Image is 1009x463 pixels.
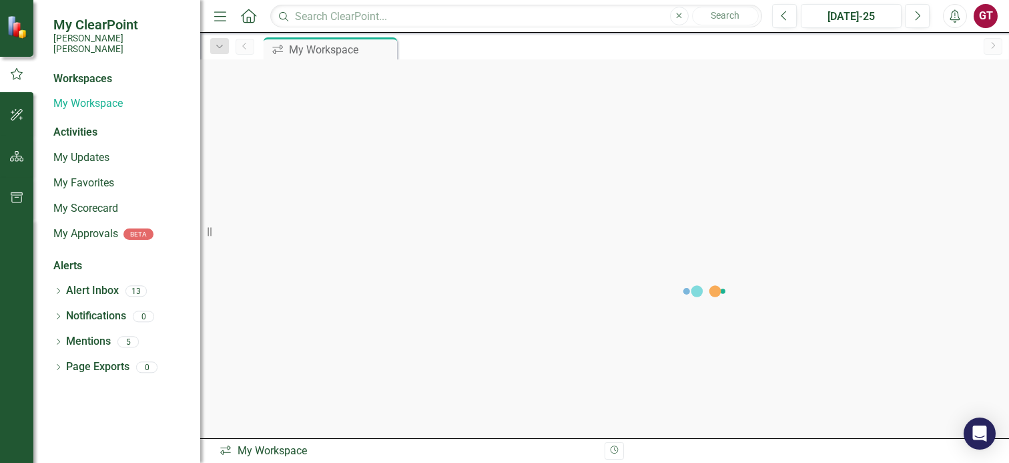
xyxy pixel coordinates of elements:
div: 5 [117,336,139,347]
a: My Approvals [53,226,118,242]
a: Mentions [66,334,111,349]
button: Search [692,7,759,25]
span: My ClearPoint [53,17,187,33]
a: My Workspace [53,96,187,112]
div: Workspaces [53,71,112,87]
small: [PERSON_NAME] [PERSON_NAME] [53,33,187,55]
div: [DATE]-25 [805,9,897,25]
button: [DATE]-25 [801,4,902,28]
button: GT [974,4,998,28]
div: Alerts [53,259,187,274]
a: Alert Inbox [66,283,119,299]
div: My Workspace [289,41,394,58]
div: 13 [125,285,147,297]
div: BETA [123,228,153,240]
a: Notifications [66,309,126,324]
div: 0 [136,361,157,373]
div: Open Intercom Messenger [964,418,996,450]
span: Search [711,10,739,21]
a: My Scorecard [53,201,187,216]
div: My Workspace [219,444,595,459]
img: ClearPoint Strategy [7,15,30,39]
div: Activities [53,125,187,140]
div: 0 [133,311,154,322]
a: Page Exports [66,359,129,375]
a: My Updates [53,150,187,166]
input: Search ClearPoint... [270,5,762,28]
a: My Favorites [53,176,187,191]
